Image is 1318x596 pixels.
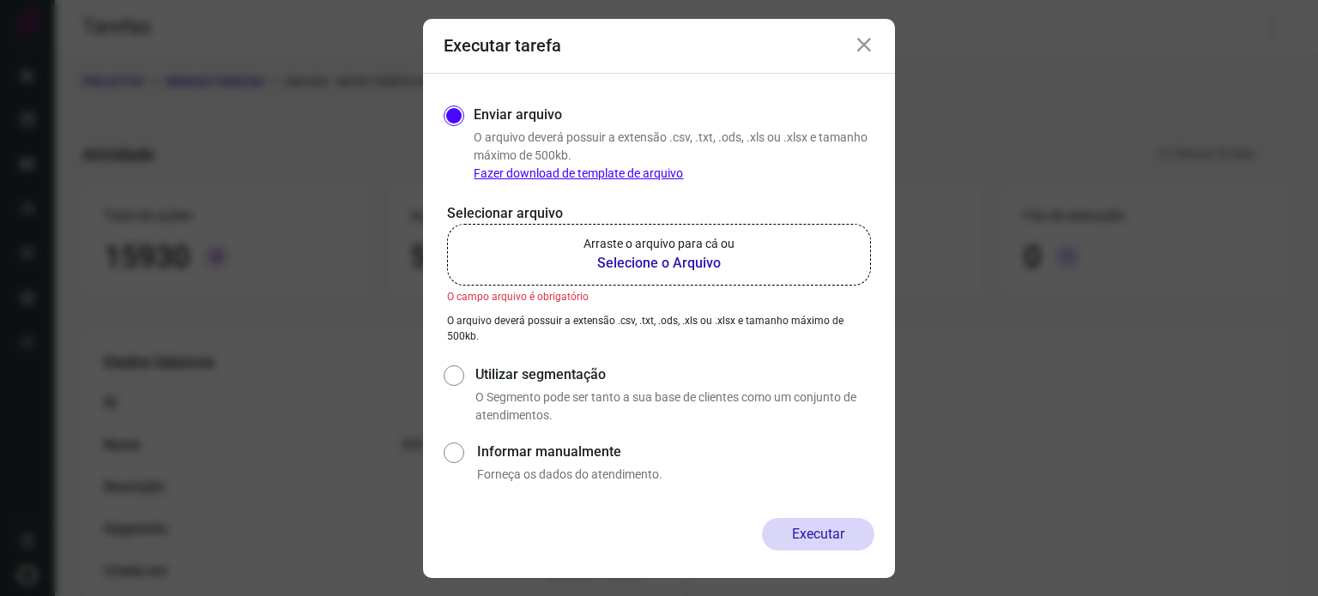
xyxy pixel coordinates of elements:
[474,129,874,183] p: O arquivo deverá possuir a extensão .csv, .txt, .ods, .xls ou .xlsx e tamanho máximo de 500kb.
[762,518,874,551] button: Executar
[477,466,874,484] p: Forneça os dados do atendimento.
[475,364,874,385] label: Utilizar segmentação
[583,235,735,253] p: Arraste o arquivo para cá ou
[474,166,683,180] a: Fazer download de template de arquivo
[583,253,735,274] b: Selecione o Arquivo
[474,105,562,125] label: Enviar arquivo
[447,203,871,224] p: Selecionar arquivo
[477,442,874,462] label: Informar manualmente
[447,313,871,344] p: O arquivo deverá possuir a extensão .csv, .txt, .ods, .xls ou .xlsx e tamanho máximo de 500kb.
[444,35,561,56] h3: Executar tarefa
[447,291,589,303] span: O campo arquivo é obrigatório
[475,388,874,424] p: O Segmento pode ser tanto a sua base de clientes como um conjunto de atendimentos.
